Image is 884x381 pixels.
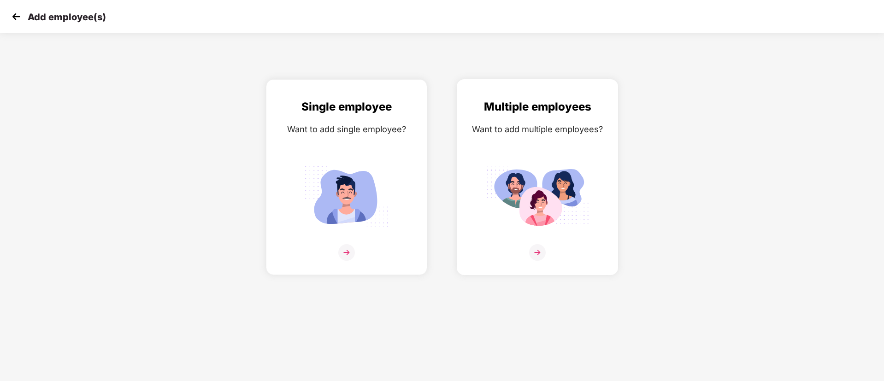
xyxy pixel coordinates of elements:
img: svg+xml;base64,PHN2ZyB4bWxucz0iaHR0cDovL3d3dy53My5vcmcvMjAwMC9zdmciIHdpZHRoPSIzNiIgaGVpZ2h0PSIzNi... [338,244,355,261]
div: Want to add single employee? [276,123,418,136]
img: svg+xml;base64,PHN2ZyB4bWxucz0iaHR0cDovL3d3dy53My5vcmcvMjAwMC9zdmciIHdpZHRoPSIzMCIgaGVpZ2h0PSIzMC... [9,10,23,23]
img: svg+xml;base64,PHN2ZyB4bWxucz0iaHR0cDovL3d3dy53My5vcmcvMjAwMC9zdmciIGlkPSJNdWx0aXBsZV9lbXBsb3llZS... [486,161,589,233]
img: svg+xml;base64,PHN2ZyB4bWxucz0iaHR0cDovL3d3dy53My5vcmcvMjAwMC9zdmciIHdpZHRoPSIzNiIgaGVpZ2h0PSIzNi... [529,244,546,261]
div: Want to add multiple employees? [466,123,608,136]
div: Multiple employees [466,98,608,116]
div: Single employee [276,98,418,116]
img: svg+xml;base64,PHN2ZyB4bWxucz0iaHR0cDovL3d3dy53My5vcmcvMjAwMC9zdmciIGlkPSJTaW5nbGVfZW1wbG95ZWUiIH... [295,161,398,233]
p: Add employee(s) [28,12,106,23]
